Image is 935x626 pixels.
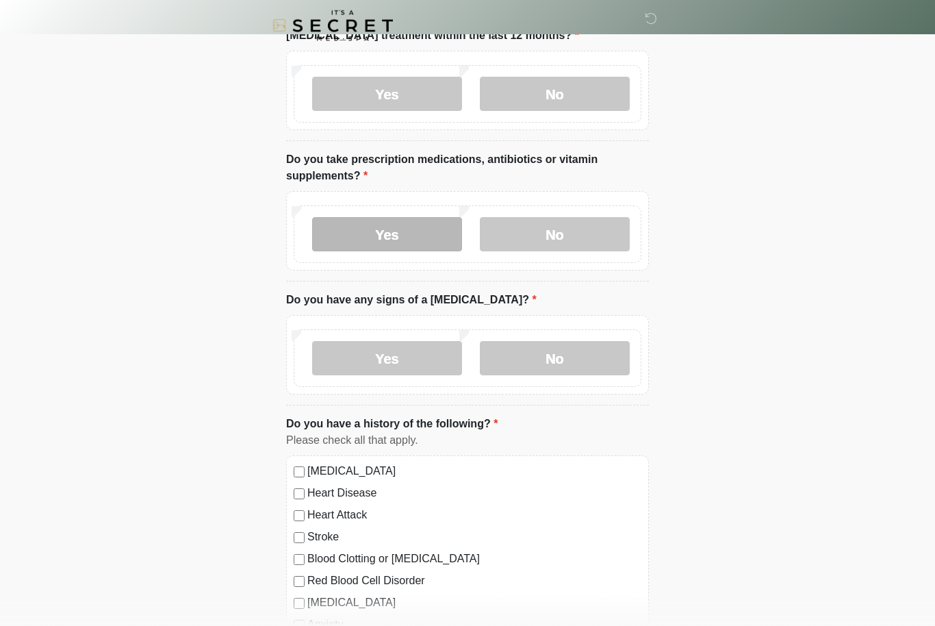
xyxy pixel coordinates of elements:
[312,342,462,376] label: Yes
[294,511,305,522] input: Heart Attack
[307,595,641,612] label: [MEDICAL_DATA]
[294,577,305,588] input: Red Blood Cell Disorder
[307,551,641,568] label: Blood Clotting or [MEDICAL_DATA]
[294,555,305,566] input: Blood Clotting or [MEDICAL_DATA]
[480,77,630,112] label: No
[312,218,462,252] label: Yes
[480,342,630,376] label: No
[294,533,305,544] input: Stroke
[294,467,305,478] input: [MEDICAL_DATA]
[286,152,649,185] label: Do you take prescription medications, antibiotics or vitamin supplements?
[272,10,393,41] img: It's A Secret Med Spa Logo
[307,486,641,502] label: Heart Disease
[286,433,649,449] div: Please check all that apply.
[307,508,641,524] label: Heart Attack
[307,573,641,590] label: Red Blood Cell Disorder
[286,292,537,309] label: Do you have any signs of a [MEDICAL_DATA]?
[307,464,641,480] label: [MEDICAL_DATA]
[307,529,641,546] label: Stroke
[480,218,630,252] label: No
[312,77,462,112] label: Yes
[294,489,305,500] input: Heart Disease
[286,416,498,433] label: Do you have a history of the following?
[294,599,305,610] input: [MEDICAL_DATA]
